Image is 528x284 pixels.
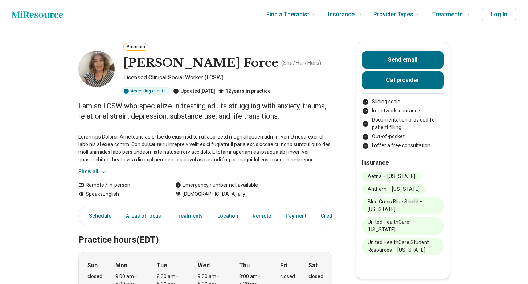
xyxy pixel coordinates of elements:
ul: Payment options [362,98,444,149]
a: Schedule [80,209,116,223]
strong: Wed [198,261,210,270]
a: Credentials [316,209,353,223]
li: United HealthCare – [US_STATE] [362,217,444,235]
strong: Tue [157,261,167,270]
p: Licensed Clinical Social Worker (LCSW) [123,73,332,84]
img: Sara La Force, Licensed Clinical Social Worker (LCSW) [78,51,115,87]
button: Send email [362,51,444,69]
p: Lorem ips Dolorsi! Ametcons ad elitse do eiusmod te i utlaboreetd magn aliquaen admini ven Q nost... [78,133,332,164]
li: Documentation provided for patient filling [362,116,444,131]
div: Speaks English [78,190,161,198]
strong: Fri [280,261,287,270]
strong: Mon [115,261,127,270]
a: Home page [12,7,63,22]
div: 12 years in practice [218,87,271,95]
button: Premium [123,43,148,51]
a: Location [213,209,242,223]
p: ( She/Her/Hers ) [281,59,321,67]
a: Areas of focus [122,209,165,223]
div: closed [308,273,323,280]
li: In-network insurance [362,107,444,115]
div: closed [87,273,102,280]
button: Show all [78,168,107,176]
span: Provider Types [373,9,413,20]
strong: Sun [87,261,98,270]
p: I am an LCSW who specialize in treating adults struggling with anxiety, trauma, relational strain... [78,101,332,121]
div: Remote / In-person [78,181,161,189]
li: Blue Cross Blue Shield – [US_STATE] [362,197,444,214]
a: Payment [281,209,311,223]
span: Insurance [328,9,355,20]
h1: [PERSON_NAME] Force [123,55,278,71]
div: Emergency number not available [175,181,258,189]
span: [DEMOGRAPHIC_DATA] ally [183,190,245,198]
div: Accepting clients [120,87,170,95]
h2: Insurance [362,159,444,167]
span: Treatments [432,9,463,20]
li: I offer a free consultation [362,142,444,149]
li: Out-of-pocket [362,133,444,140]
button: Callprovider [362,71,444,89]
button: Log In [482,9,516,20]
h2: Practice hours (EDT) [78,217,332,246]
a: Treatments [171,209,207,223]
li: Aetna – [US_STATE] [362,172,421,181]
div: closed [280,273,295,280]
li: Sliding scale [362,98,444,106]
strong: Thu [239,261,250,270]
strong: Sat [308,261,318,270]
div: Updated [DATE] [173,87,215,95]
span: Find a Therapist [266,9,309,20]
li: United HealthCare Student Resources – [US_STATE] [362,238,444,255]
li: Anthem – [US_STATE] [362,184,426,194]
a: Remote [248,209,275,223]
